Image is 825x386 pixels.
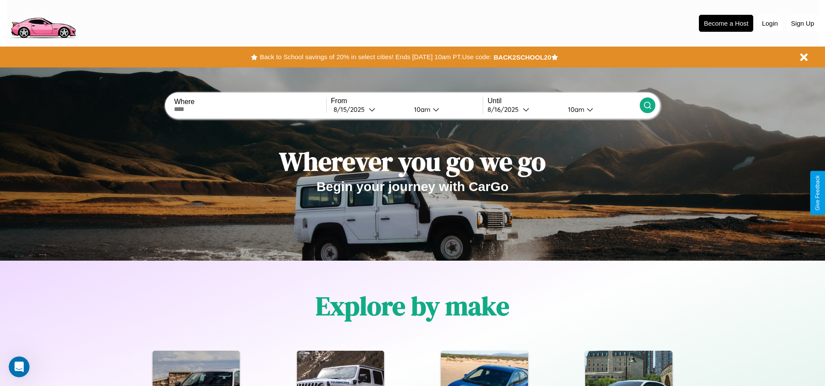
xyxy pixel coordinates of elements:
[331,105,407,114] button: 8/15/2025
[494,54,551,61] b: BACK2SCHOOL20
[561,105,640,114] button: 10am
[787,15,818,31] button: Sign Up
[407,105,483,114] button: 10am
[564,105,587,114] div: 10am
[7,4,80,40] img: logo
[174,98,326,106] label: Where
[488,105,523,114] div: 8 / 16 / 2025
[699,15,753,32] button: Become a Host
[334,105,369,114] div: 8 / 15 / 2025
[257,51,493,63] button: Back to School savings of 20% in select cities! Ends [DATE] 10am PT.Use code:
[9,356,30,377] iframe: Intercom live chat
[316,288,509,324] h1: Explore by make
[410,105,433,114] div: 10am
[758,15,782,31] button: Login
[488,97,639,105] label: Until
[331,97,483,105] label: From
[815,175,821,211] div: Give Feedback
